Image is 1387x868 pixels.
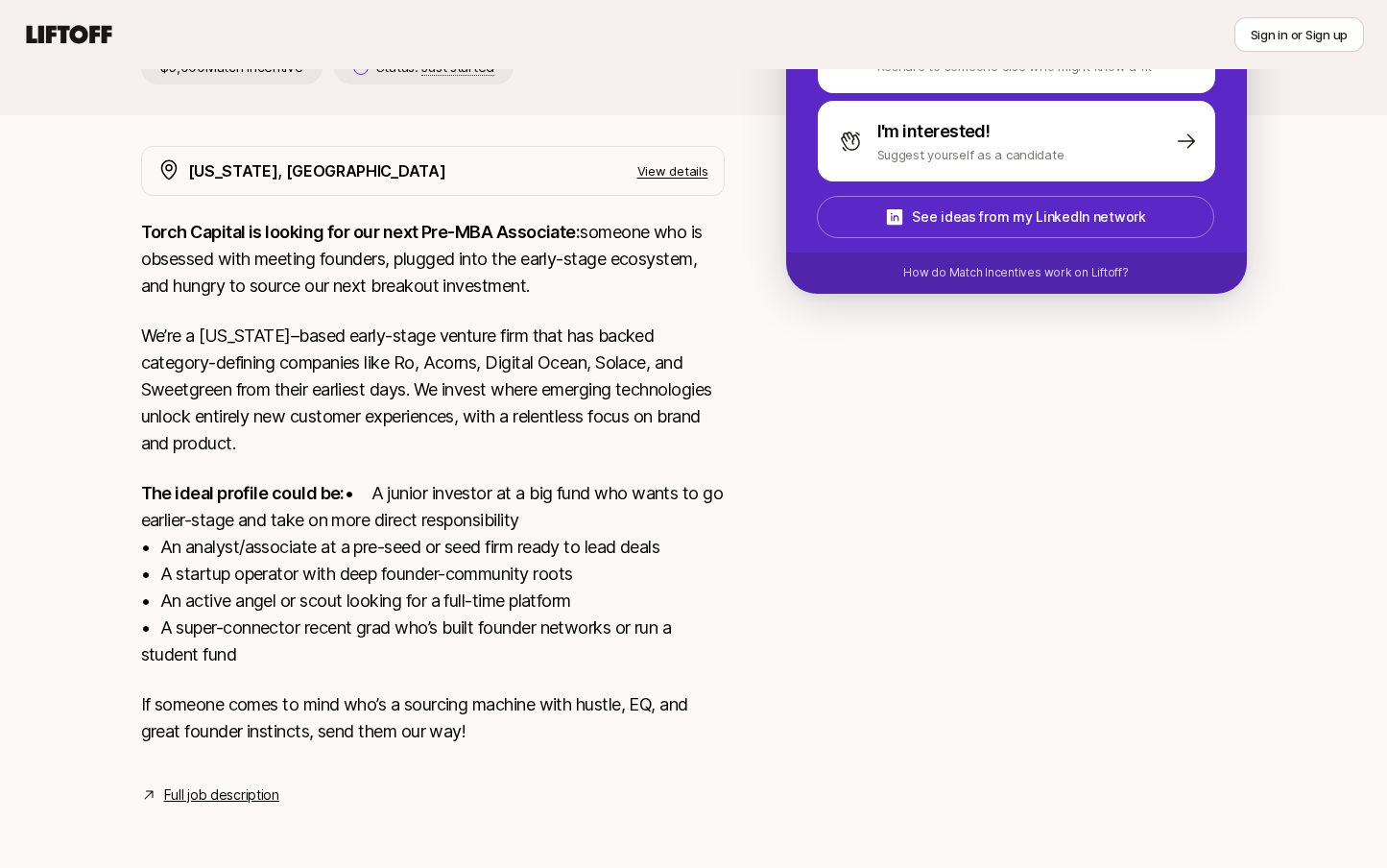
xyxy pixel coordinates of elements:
[141,323,725,457] p: We’re a [US_STATE]–based early-stage venture firm that has backed category-defining companies lik...
[164,784,279,807] a: Full job description
[877,118,991,145] p: I'm interested!
[188,158,446,183] p: [US_STATE], [GEOGRAPHIC_DATA]
[637,161,708,181] p: View details
[141,483,345,503] strong: The ideal profile could be:
[1234,17,1364,52] button: Sign in or Sign up
[877,145,1064,164] p: Suggest yourself as a candidate
[817,196,1214,238] button: See ideas from my LinkedIn network
[141,219,725,300] p: someone who is obsessed with meeting founders, plugged into the early-stage ecosystem, and hungry...
[903,264,1128,281] p: How do Match Incentives work on Liftoff?
[141,480,725,668] p: • A junior investor at a big fund who wants to go earlier-stage and take on more direct responsib...
[141,222,581,242] strong: Torch Capital is looking for our next Pre-MBA Associate:
[141,691,725,745] p: If someone comes to mind who’s a sourcing machine with hustle, EQ, and great founder instincts, s...
[912,205,1145,229] p: See ideas from my LinkedIn network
